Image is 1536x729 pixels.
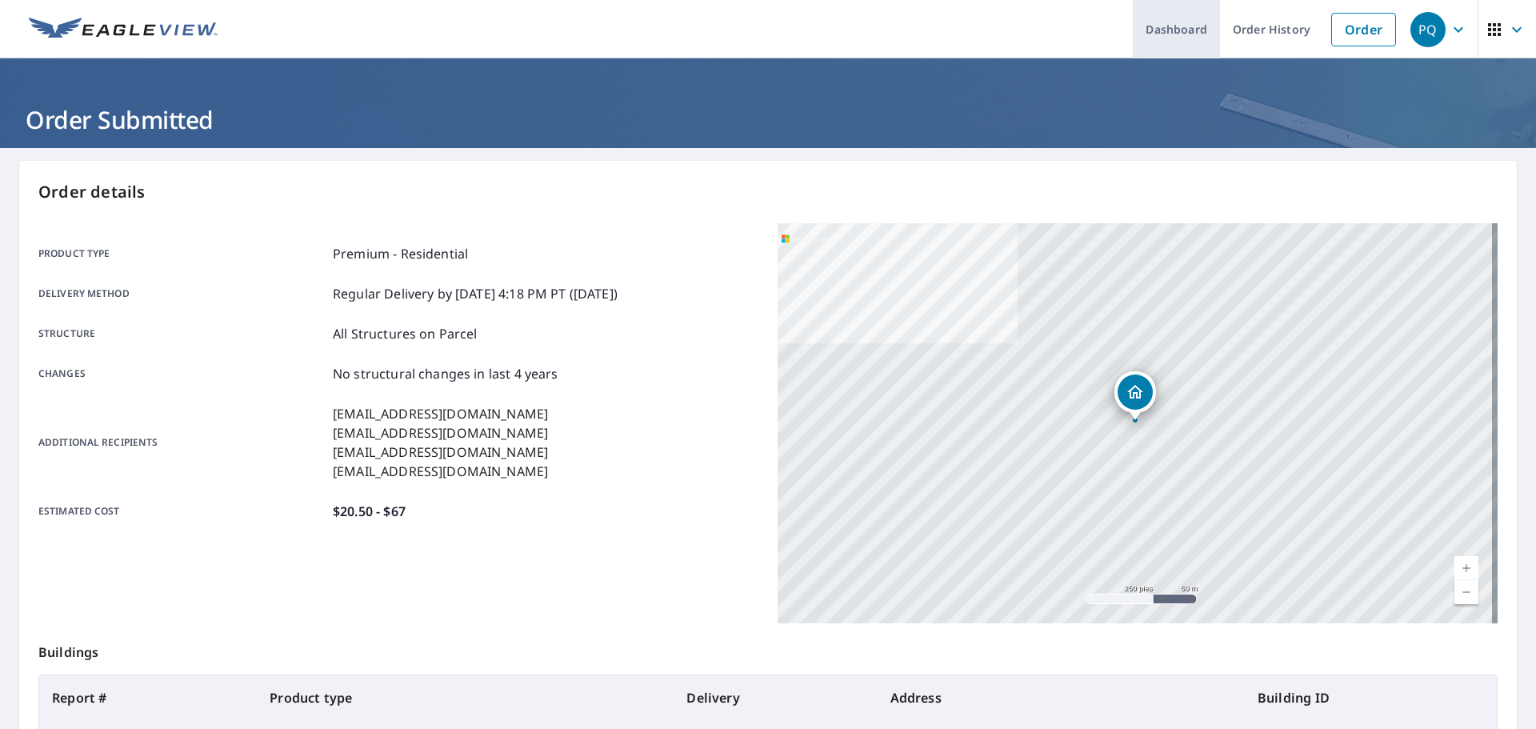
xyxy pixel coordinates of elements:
th: Building ID [1245,675,1497,720]
p: Order details [38,180,1498,204]
p: Premium - Residential [333,244,468,263]
p: [EMAIL_ADDRESS][DOMAIN_NAME] [333,404,548,423]
p: No structural changes in last 4 years [333,364,558,383]
p: Product type [38,244,326,263]
h1: Order Submitted [19,103,1517,136]
p: Delivery method [38,284,326,303]
div: PQ [1410,12,1446,47]
p: Additional recipients [38,404,326,481]
div: Dropped pin, building 1, Residential property, 27445 Stagecoach Rd Conifer, CO 80433 [1114,371,1156,421]
p: Changes [38,364,326,383]
p: [EMAIL_ADDRESS][DOMAIN_NAME] [333,462,548,481]
p: Estimated cost [38,502,326,521]
img: EV Logo [29,18,218,42]
p: [EMAIL_ADDRESS][DOMAIN_NAME] [333,443,548,462]
a: Nivel actual 17, alejar [1454,580,1478,604]
th: Product type [257,675,674,720]
a: Order [1331,13,1396,46]
a: Nivel actual 17, ampliar [1454,556,1478,580]
th: Report # [39,675,257,720]
th: Delivery [674,675,877,720]
p: $20.50 - $67 [333,502,406,521]
p: [EMAIL_ADDRESS][DOMAIN_NAME] [333,423,548,443]
p: Regular Delivery by [DATE] 4:18 PM PT ([DATE]) [333,284,618,303]
th: Address [878,675,1245,720]
p: Structure [38,324,326,343]
p: Buildings [38,623,1498,675]
p: All Structures on Parcel [333,324,478,343]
